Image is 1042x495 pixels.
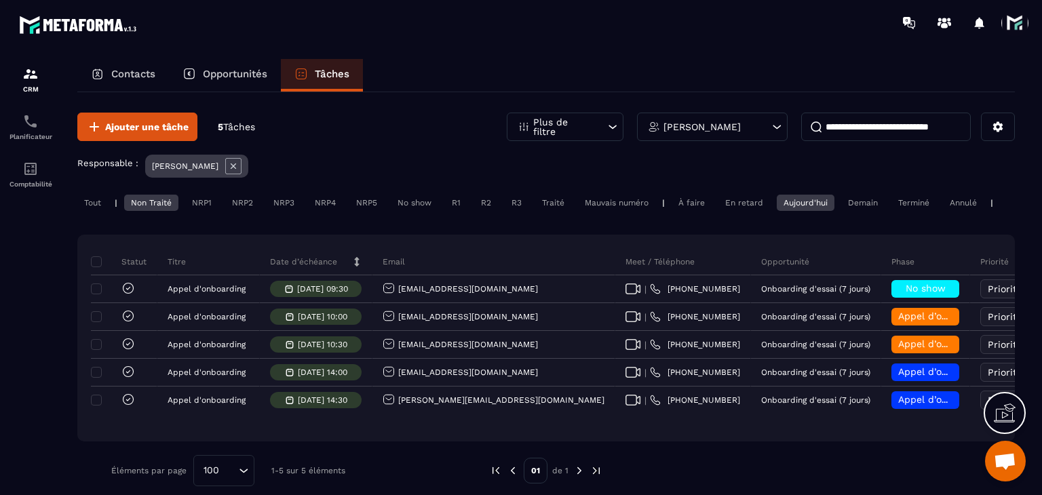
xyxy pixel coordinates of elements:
[169,59,281,92] a: Opportunités
[298,368,347,377] p: [DATE] 14:00
[644,395,647,405] span: |
[383,256,405,267] p: Email
[22,66,39,82] img: formation
[391,195,438,211] div: No show
[308,195,343,211] div: NRP4
[297,284,348,294] p: [DATE] 09:30
[94,256,147,267] p: Statut
[77,59,169,92] a: Contacts
[985,441,1026,481] div: Ouvrir le chat
[3,103,58,151] a: schedulerschedulerPlanificateur
[590,464,602,477] img: next
[718,195,770,211] div: En retard
[3,151,58,198] a: accountantaccountantComptabilité
[225,195,260,211] div: NRP2
[168,340,246,349] p: Appel d'onboarding
[168,395,246,405] p: Appel d'onboarding
[906,283,946,294] span: No show
[199,463,224,478] span: 100
[650,339,740,350] a: [PHONE_NUMBER]
[193,455,254,486] div: Search for option
[625,256,695,267] p: Meet / Téléphone
[535,195,571,211] div: Traité
[650,283,740,294] a: [PHONE_NUMBER]
[168,312,246,321] p: Appel d'onboarding
[988,339,1022,350] span: Priorité
[898,311,1034,321] span: Appel d’onboarding terminée
[898,394,1026,405] span: Appel d’onboarding planifié
[761,284,870,294] p: Onboarding d'essai (7 jours)
[650,311,740,322] a: [PHONE_NUMBER]
[22,161,39,177] img: accountant
[644,368,647,378] span: |
[761,340,870,349] p: Onboarding d'essai (7 jours)
[573,464,585,477] img: next
[891,256,914,267] p: Phase
[298,395,347,405] p: [DATE] 14:30
[490,464,502,477] img: prev
[988,283,1022,294] span: Priorité
[267,195,301,211] div: NRP3
[77,195,108,211] div: Tout
[281,59,363,92] a: Tâches
[3,85,58,93] p: CRM
[524,458,547,483] p: 01
[980,256,1009,267] p: Priorité
[168,284,246,294] p: Appel d'onboarding
[474,195,498,211] div: R2
[662,198,665,207] p: |
[3,180,58,188] p: Comptabilité
[77,113,197,141] button: Ajouter une tâche
[943,195,984,211] div: Annulé
[891,195,936,211] div: Terminé
[898,366,1026,377] span: Appel d’onboarding planifié
[298,312,347,321] p: [DATE] 10:00
[111,466,187,475] p: Éléments par page
[988,311,1022,322] span: Priorité
[507,464,519,477] img: prev
[663,122,741,132] p: [PERSON_NAME]
[3,133,58,140] p: Planificateur
[644,312,647,322] span: |
[650,367,740,378] a: [PHONE_NUMBER]
[22,113,39,130] img: scheduler
[111,68,155,80] p: Contacts
[270,256,337,267] p: Date d’échéance
[224,463,235,478] input: Search for option
[552,465,568,476] p: de 1
[505,195,528,211] div: R3
[168,368,246,377] p: Appel d'onboarding
[298,340,347,349] p: [DATE] 10:30
[223,121,255,132] span: Tâches
[761,395,870,405] p: Onboarding d'essai (7 jours)
[644,284,647,294] span: |
[315,68,349,80] p: Tâches
[271,466,345,475] p: 1-5 sur 5 éléments
[3,56,58,103] a: formationformationCRM
[990,198,993,207] p: |
[672,195,712,211] div: À faire
[152,161,218,171] p: [PERSON_NAME]
[761,312,870,321] p: Onboarding d'essai (7 jours)
[19,12,141,37] img: logo
[533,117,593,136] p: Plus de filtre
[168,256,186,267] p: Titre
[988,367,1022,378] span: Priorité
[777,195,834,211] div: Aujourd'hui
[218,121,255,134] p: 5
[841,195,885,211] div: Demain
[349,195,384,211] div: NRP5
[761,368,870,377] p: Onboarding d'essai (7 jours)
[124,195,178,211] div: Non Traité
[650,395,740,405] a: [PHONE_NUMBER]
[445,195,467,211] div: R1
[761,256,809,267] p: Opportunité
[578,195,655,211] div: Mauvais numéro
[203,68,267,80] p: Opportunités
[115,198,117,207] p: |
[77,158,138,168] p: Responsable :
[898,338,1034,349] span: Appel d’onboarding terminée
[644,340,647,350] span: |
[185,195,218,211] div: NRP1
[105,120,189,134] span: Ajouter une tâche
